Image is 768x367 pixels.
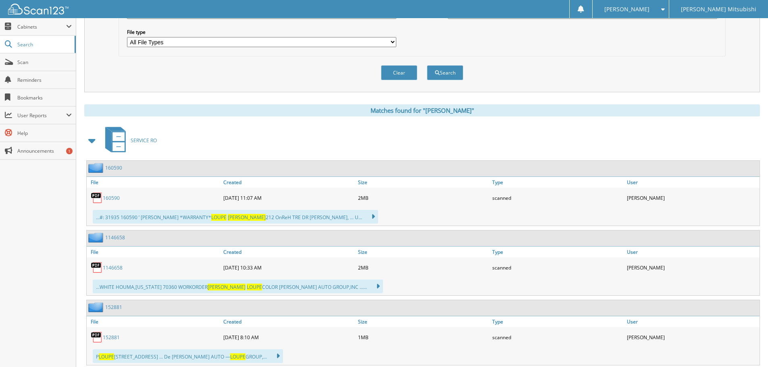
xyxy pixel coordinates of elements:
span: Search [17,41,71,48]
div: 1MB [356,329,491,345]
div: [DATE] 11:07 AM [221,190,356,206]
span: LOUPE [230,353,246,360]
a: Type [490,177,625,188]
div: ...WHITE HOUMA,[US_STATE] 70360 WORKORDER COLOR [PERSON_NAME] AUTO GROUP,INC ...... [93,280,383,293]
img: scan123-logo-white.svg [8,4,69,15]
a: User [625,247,760,257]
img: folder2.png [88,163,105,173]
div: [PERSON_NAME] [625,329,760,345]
a: 1146658 [103,264,123,271]
a: Size [356,247,491,257]
a: Created [221,247,356,257]
div: [DATE] 8:10 AM [221,329,356,345]
a: User [625,316,760,327]
a: 160590 [103,195,120,201]
span: LOUPE [247,284,262,290]
span: [PERSON_NAME] [228,214,266,221]
div: scanned [490,329,625,345]
img: folder2.png [88,302,105,312]
a: 160590 [105,164,122,171]
div: [PERSON_NAME] [625,259,760,276]
button: Search [427,65,463,80]
a: Size [356,177,491,188]
span: Help [17,130,72,137]
div: P [STREET_ADDRESS] ... De [PERSON_NAME] AUTO — GROUP,... [93,349,283,363]
img: PDF.png [91,192,103,204]
label: File type [127,29,396,35]
div: Matches found for "[PERSON_NAME]" [84,104,760,116]
a: Created [221,316,356,327]
span: LOUPE [99,353,114,360]
span: User Reports [17,112,66,119]
a: File [87,316,221,327]
div: scanned [490,190,625,206]
img: folder2.png [88,232,105,243]
span: Announcements [17,147,72,154]
div: [DATE] 10:33 AM [221,259,356,276]
a: Created [221,177,356,188]
span: Bookmarks [17,94,72,101]
a: File [87,247,221,257]
div: 2MB [356,259,491,276]
div: 1 [66,148,73,154]
a: Size [356,316,491,327]
span: Reminders [17,77,72,83]
a: Type [490,316,625,327]
a: 1146658 [105,234,125,241]
span: Cabinets [17,23,66,30]
div: 2MB [356,190,491,206]
a: Type [490,247,625,257]
span: LOUPE [211,214,227,221]
a: SERVICE RO [100,124,157,156]
button: Clear [381,65,417,80]
a: 152881 [103,334,120,341]
span: Scan [17,59,72,66]
div: ...#: 31935 160590 ’ [PERSON_NAME] *WARRANTY* 212 OnReH TRE DR [PERSON_NAME], ... U... [93,210,378,224]
img: PDF.png [91,331,103,343]
span: [PERSON_NAME] [208,284,246,290]
a: User [625,177,760,188]
span: [PERSON_NAME] Mitsubishi [681,7,756,12]
a: 152881 [105,304,122,311]
img: PDF.png [91,261,103,274]
span: SERVICE RO [131,137,157,144]
div: [PERSON_NAME] [625,190,760,206]
a: File [87,177,221,188]
span: [PERSON_NAME] [604,7,649,12]
div: scanned [490,259,625,276]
